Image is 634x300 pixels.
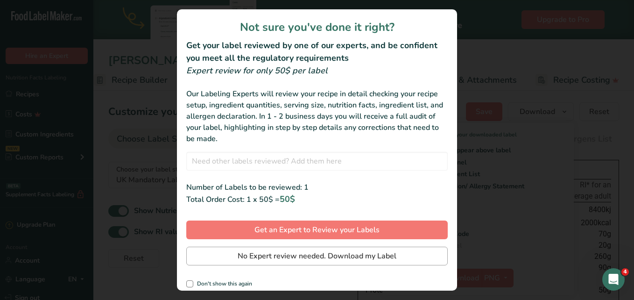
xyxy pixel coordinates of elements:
span: Get an Expert to Review your Labels [254,224,380,236]
h1: Not sure you've done it right? [186,19,448,36]
div: Number of Labels to be reviewed: 1 [186,182,448,193]
input: Need other labels reviewed? Add them here [186,152,448,171]
button: Get an Expert to Review your Labels [186,221,448,239]
span: 50$ [280,193,295,205]
h2: Get your label reviewed by one of our experts, and be confident you meet all the regulatory requi... [186,39,448,64]
iframe: Intercom live chat [602,268,625,291]
span: No Expert review needed. Download my Label [238,250,396,262]
div: Total Order Cost: 1 x 50$ = [186,193,448,206]
div: Expert review for only 50$ per label [186,64,448,77]
div: Our Labeling Experts will review your recipe in detail checking your recipe setup, ingredient qua... [186,88,448,144]
span: Don't show this again [193,280,252,287]
button: No Expert review needed. Download my Label [186,247,448,265]
span: 4 [621,268,629,276]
